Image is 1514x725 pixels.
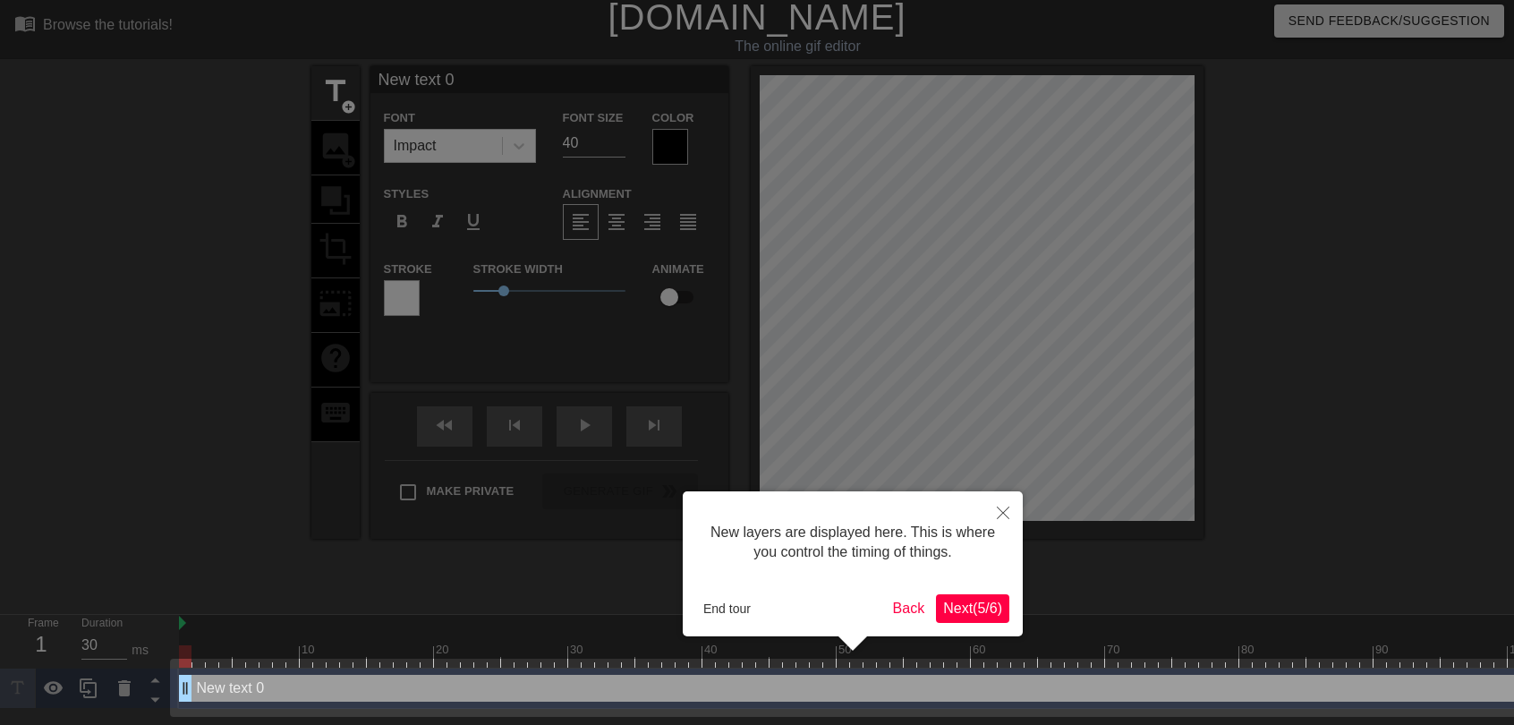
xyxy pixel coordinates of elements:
button: End tour [696,595,758,622]
button: Back [886,594,932,623]
button: Close [983,491,1023,533]
span: Next ( 5 / 6 ) [943,601,1002,616]
button: Next [936,594,1009,623]
div: New layers are displayed here. This is where you control the timing of things. [696,505,1009,581]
